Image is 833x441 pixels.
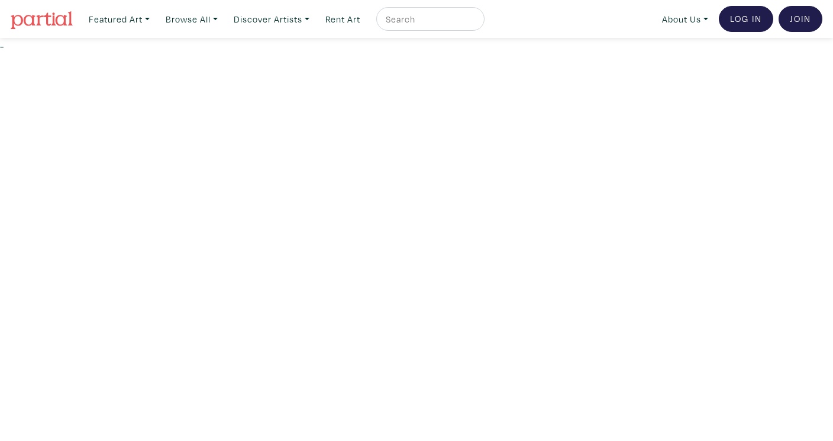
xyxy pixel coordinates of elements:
[657,7,713,31] a: About Us
[719,6,773,32] a: Log In
[779,6,822,32] a: Join
[228,7,315,31] a: Discover Artists
[320,7,366,31] a: Rent Art
[160,7,223,31] a: Browse All
[385,12,473,27] input: Search
[83,7,155,31] a: Featured Art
